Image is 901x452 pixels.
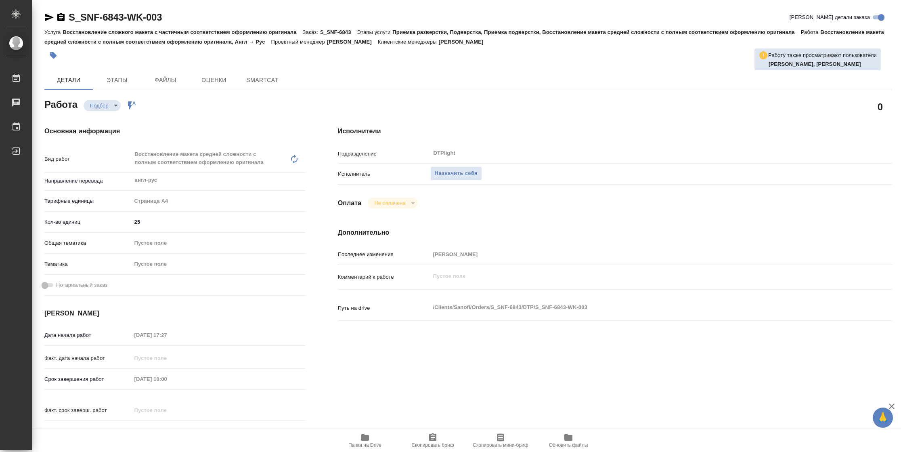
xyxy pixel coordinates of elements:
h4: Дополнительно [338,228,892,238]
p: [PERSON_NAME] [439,39,490,45]
p: Вид работ [44,155,132,163]
input: Пустое поле [132,373,202,385]
button: Скопировать мини-бриф [467,429,534,452]
p: Восстановление сложного макета с частичным соответствием оформлению оригинала [63,29,302,35]
b: [PERSON_NAME], [PERSON_NAME] [769,61,861,67]
button: Обновить файлы [534,429,602,452]
p: Работу также просматривают пользователи [768,51,877,59]
span: Обновить файлы [549,442,588,448]
button: Папка на Drive [331,429,399,452]
p: Исполнитель [338,170,430,178]
span: Этапы [98,75,136,85]
p: Работа [801,29,821,35]
span: Детали [49,75,88,85]
p: Факт. срок заверш. работ [44,406,132,414]
p: Дата начала работ [44,331,132,339]
div: Подбор [368,198,417,208]
button: Скопировать бриф [399,429,467,452]
input: ✎ Введи что-нибудь [132,425,202,437]
button: Скопировать ссылку [56,13,66,22]
span: 🙏 [876,409,890,426]
div: Пустое поле [134,260,296,268]
p: Заказ: [303,29,320,35]
p: Факт. дата начала работ [44,354,132,362]
h4: Основная информация [44,126,306,136]
input: ✎ Введи что-нибудь [132,216,306,228]
button: Добавить тэг [44,46,62,64]
span: Нотариальный заказ [56,281,107,289]
p: Срок завершения работ [44,375,132,383]
span: Оценки [195,75,233,85]
p: Тематика [44,260,132,268]
p: Восстановление макета средней сложности с полным соответствием оформлению оригинала, Англ → Рус [44,29,884,45]
p: S_SNF-6843 [320,29,357,35]
button: Назначить себя [430,166,482,181]
p: Гусельников Роман, Петрова Валерия [769,60,877,68]
div: Пустое поле [132,236,306,250]
p: Комментарий к работе [338,273,430,281]
h4: Оплата [338,198,362,208]
p: Тарифные единицы [44,197,132,205]
p: Срок завершения услуги [44,427,132,435]
input: Пустое поле [430,248,846,260]
span: Папка на Drive [348,442,381,448]
button: Скопировать ссылку для ЯМессенджера [44,13,54,22]
a: S_SNF-6843-WK-003 [69,12,162,23]
button: Подбор [88,102,111,109]
div: Пустое поле [132,257,306,271]
p: Подразделение [338,150,430,158]
div: Подбор [84,100,121,111]
input: Пустое поле [132,352,202,364]
button: 🙏 [873,408,893,428]
span: Назначить себя [435,169,478,178]
p: Кол-во единиц [44,218,132,226]
textarea: /Clients/Sanofi/Orders/S_SNF-6843/DTP/S_SNF-6843-WK-003 [430,301,846,314]
p: Путь на drive [338,304,430,312]
h4: Исполнители [338,126,892,136]
span: [PERSON_NAME] детали заказа [790,13,870,21]
p: Клиентские менеджеры [378,39,439,45]
p: Последнее изменение [338,250,430,259]
div: Страница А4 [132,194,306,208]
p: [PERSON_NAME] [327,39,378,45]
h2: 0 [878,100,883,114]
input: Пустое поле [132,404,202,416]
p: Приемка разверстки, Подверстка, Приемка подверстки, Восстановление макета средней сложности с пол... [392,29,800,35]
p: Проектный менеджер [271,39,327,45]
span: SmartCat [243,75,282,85]
div: Пустое поле [134,239,296,247]
button: Не оплачена [372,200,408,206]
p: Этапы услуги [357,29,393,35]
p: Направление перевода [44,177,132,185]
p: Общая тематика [44,239,132,247]
span: Скопировать бриф [411,442,454,448]
span: Файлы [146,75,185,85]
h2: Работа [44,97,78,111]
p: Услуга [44,29,63,35]
span: Скопировать мини-бриф [473,442,528,448]
input: Пустое поле [132,329,202,341]
h4: [PERSON_NAME] [44,309,306,318]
